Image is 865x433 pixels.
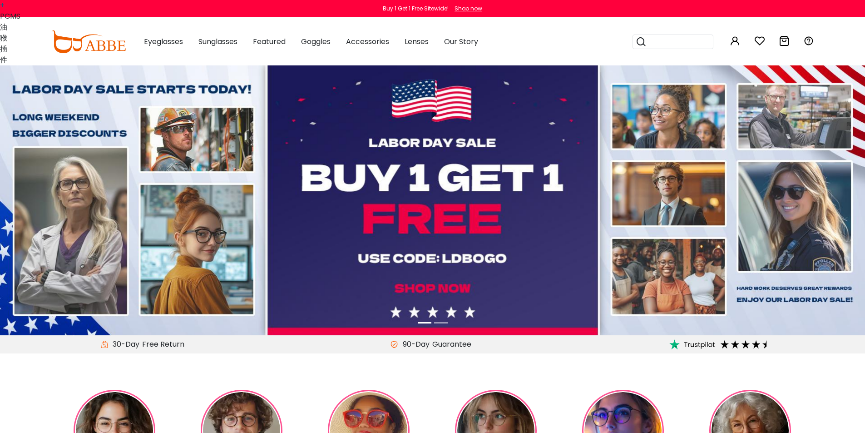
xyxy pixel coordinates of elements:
[198,36,237,47] span: Sunglasses
[444,36,478,47] span: Our Story
[144,36,183,47] span: Eyeglasses
[450,5,482,12] a: Shop now
[455,5,482,13] div: Shop now
[383,5,449,13] div: Buy 1 Get 1 Free Sitewide!
[51,30,126,53] img: abbeglasses.com
[253,36,286,47] span: Featured
[398,339,430,350] span: 90-Day
[346,36,389,47] span: Accessories
[301,36,331,47] span: Goggles
[108,339,139,350] span: 30-Day
[139,339,187,350] div: Free Return
[405,36,429,47] span: Lenses
[430,339,474,350] div: Guarantee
